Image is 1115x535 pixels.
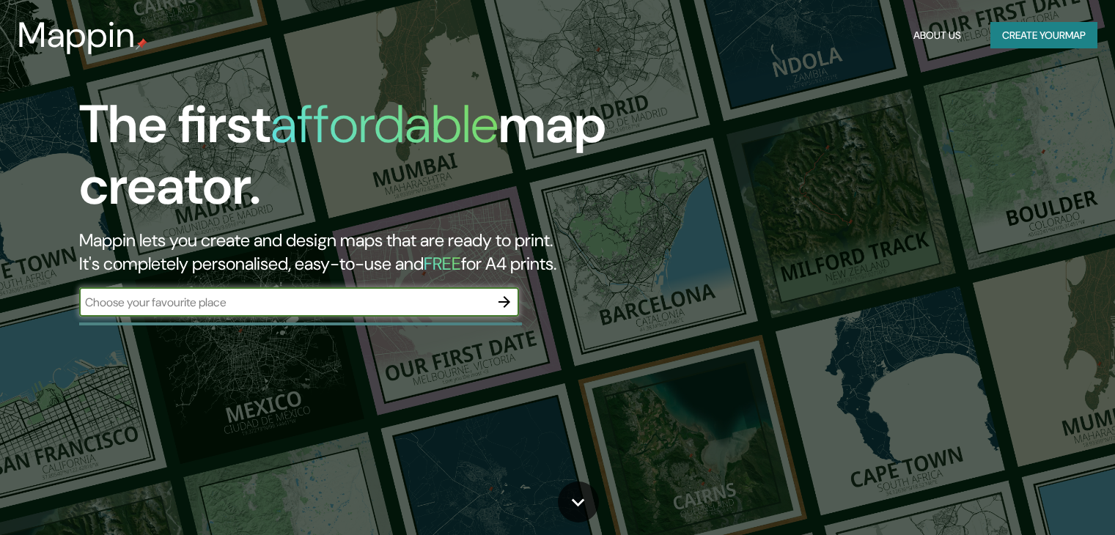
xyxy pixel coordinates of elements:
h1: affordable [271,90,498,158]
h1: The first map creator. [79,94,637,229]
input: Choose your favourite place [79,294,490,311]
h2: Mappin lets you create and design maps that are ready to print. It's completely personalised, eas... [79,229,637,276]
h5: FREE [424,252,461,275]
button: About Us [908,22,967,49]
button: Create yourmap [990,22,1097,49]
img: mappin-pin [136,38,147,50]
h3: Mappin [18,15,136,56]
